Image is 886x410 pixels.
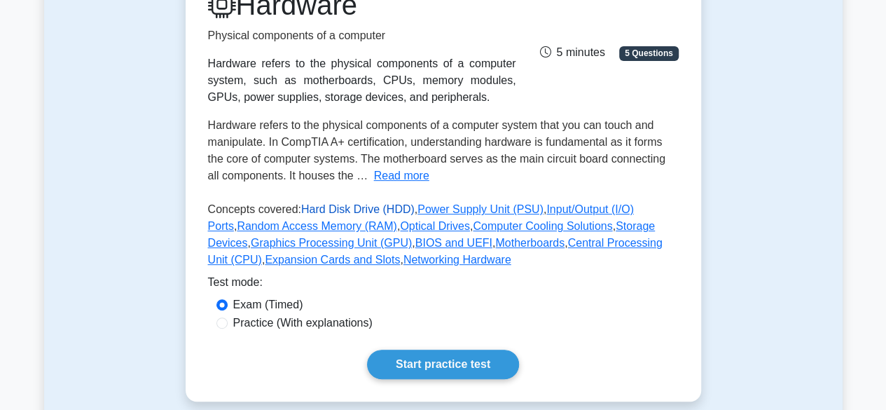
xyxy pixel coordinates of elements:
label: Practice (With explanations) [233,315,373,332]
div: Test mode: [208,274,679,296]
label: Exam (Timed) [233,296,303,313]
span: 5 Questions [619,46,678,60]
a: Storage Devices [208,220,656,249]
span: 5 minutes [539,46,604,58]
a: Start practice test [367,350,519,379]
a: Expansion Cards and Slots [265,254,400,266]
a: Hard Disk Drive (HDD) [301,203,415,215]
div: Hardware refers to the physical components of a computer system, such as motherboards, CPUs, memo... [208,55,516,106]
a: BIOS and UEFI [415,237,492,249]
a: Computer Cooling Solutions [473,220,612,232]
a: Random Access Memory (RAM) [237,220,397,232]
button: Read more [374,168,429,184]
a: Motherboards [495,237,565,249]
p: Physical components of a computer [208,27,516,44]
span: Hardware refers to the physical components of a computer system that you can touch and manipulate... [208,119,665,182]
a: Networking Hardware [403,254,511,266]
a: Power Supply Unit (PSU) [417,203,544,215]
a: Optical Drives [400,220,470,232]
a: Graphics Processing Unit (GPU) [251,237,412,249]
p: Concepts covered: , , , , , , , , , , , , [208,201,679,274]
